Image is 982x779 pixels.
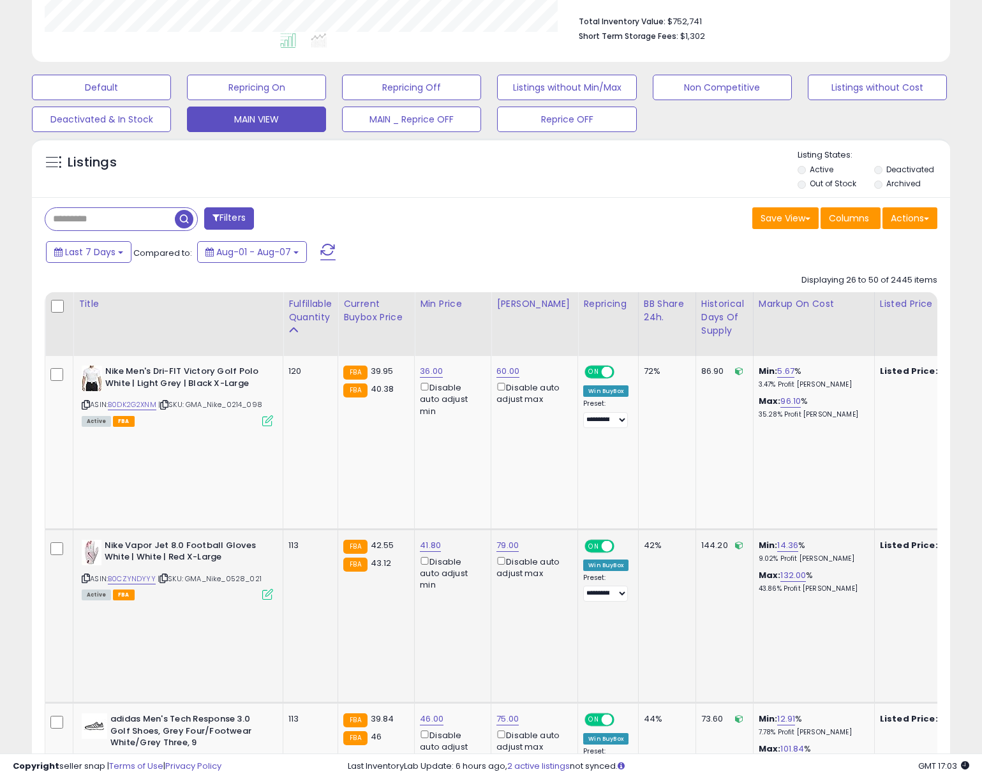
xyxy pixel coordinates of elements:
small: FBA [343,383,367,397]
div: Title [78,297,278,311]
span: | SKU: GMA_Nike_0528_021 [158,574,262,584]
div: Disable auto adjust max [496,554,568,579]
span: All listings currently available for purchase on Amazon [82,416,111,427]
b: Min: [759,365,778,377]
b: Nike Vapor Jet 8.0 Football Gloves White | White | Red X-Large [105,540,260,567]
span: ON [586,367,602,378]
div: Last InventoryLab Update: 6 hours ago, not synced. [348,760,969,773]
div: Win BuyBox [583,560,629,571]
button: MAIN _ Reprice OFF [342,107,481,132]
span: $1,302 [680,30,705,42]
b: Total Inventory Value: [579,16,666,27]
a: B0DK2G2XNM [108,399,156,410]
span: 40.38 [371,383,394,395]
button: Columns [821,207,881,229]
span: Last 7 Days [65,246,115,258]
div: ASIN: [82,366,273,425]
b: Min: [759,539,778,551]
p: 7.78% Profit [PERSON_NAME] [759,728,865,737]
small: FBA [343,540,367,554]
label: Out of Stock [810,178,856,189]
a: 41.80 [420,539,441,552]
div: Disable auto adjust min [420,380,481,417]
button: Aug-01 - Aug-07 [197,241,307,263]
a: 96.10 [780,395,801,408]
b: Max: [759,569,781,581]
div: 72% [644,366,686,377]
a: 75.00 [496,713,519,725]
button: Filters [204,207,254,230]
p: 35.28% Profit [PERSON_NAME] [759,410,865,419]
p: 3.47% Profit [PERSON_NAME] [759,380,865,389]
button: Listings without Min/Max [497,75,636,100]
th: The percentage added to the cost of goods (COGS) that forms the calculator for Min & Max prices. [753,292,874,356]
small: FBA [343,366,367,380]
span: All listings currently available for purchase on Amazon [82,590,111,600]
button: Listings without Cost [808,75,947,100]
b: Listed Price: [880,365,938,377]
strong: Copyright [13,760,59,772]
button: Last 7 Days [46,241,131,263]
div: 86.90 [701,366,743,377]
div: % [759,366,865,389]
div: Win BuyBox [583,385,629,397]
span: 2025-08-15 17:03 GMT [918,760,969,772]
span: 43.12 [371,557,392,569]
div: % [759,396,865,419]
span: Aug-01 - Aug-07 [216,246,291,258]
span: 39.84 [371,713,394,725]
label: Archived [886,178,921,189]
div: % [759,540,865,563]
button: Reprice OFF [497,107,636,132]
a: 79.00 [496,539,519,552]
img: 31l26NsjH7L._SL40_.jpg [82,713,107,739]
span: OFF [613,540,633,551]
span: OFF [613,715,633,725]
div: 42% [644,540,686,551]
h5: Listings [68,154,117,172]
div: Win BuyBox [583,733,629,745]
span: Columns [829,212,869,225]
label: Active [810,164,833,175]
div: Markup on Cost [759,297,869,311]
a: 46.00 [420,713,443,725]
span: FBA [113,416,135,427]
span: FBA [113,590,135,600]
a: 2 active listings [507,760,570,772]
span: 42.55 [371,539,394,551]
span: OFF [613,367,633,378]
div: Min Price [420,297,486,311]
div: Preset: [583,574,629,602]
div: [PERSON_NAME] [496,297,572,311]
a: 5.67 [777,365,794,378]
button: Deactivated & In Stock [32,107,171,132]
p: Listing States: [798,149,950,161]
div: 144.20 [701,540,743,551]
b: Nike Men's Dri-FIT Victory Golf Polo White | Light Grey | Black X-Large [105,366,260,392]
div: 113 [288,540,328,551]
button: Actions [882,207,937,229]
div: Disable auto adjust max [496,380,568,405]
small: FBA [343,713,367,727]
button: Non Competitive [653,75,792,100]
a: 60.00 [496,365,519,378]
button: Repricing On [187,75,326,100]
div: Historical Days Of Supply [701,297,748,338]
li: $752,741 [579,13,928,28]
b: Listed Price: [880,713,938,725]
small: FBA [343,558,367,572]
div: Preset: [583,399,629,428]
img: 31Jom4VU4vL._SL40_.jpg [82,540,101,565]
a: 36.00 [420,365,443,378]
button: Default [32,75,171,100]
a: Privacy Policy [165,760,221,772]
div: % [759,570,865,593]
a: 12.91 [777,713,795,725]
a: B0CZYNDYYY [108,574,156,584]
div: Displaying 26 to 50 of 2445 items [801,274,937,286]
div: Disable auto adjust min [420,554,481,591]
span: ON [586,715,602,725]
div: seller snap | | [13,760,221,773]
div: 73.60 [701,713,743,725]
b: adidas Men's Tech Response 3.0 Golf Shoes, Grey Four/Footwear White/Grey Three, 9 [110,713,265,752]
